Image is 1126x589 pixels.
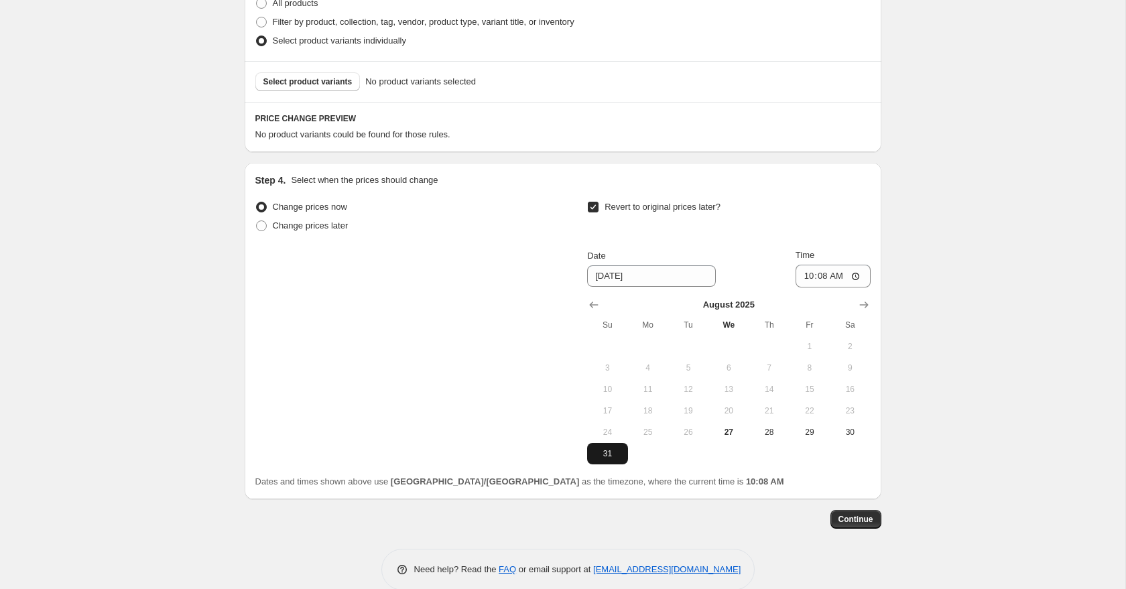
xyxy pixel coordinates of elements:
span: Sa [835,320,865,330]
span: Time [796,250,814,260]
th: Wednesday [708,314,749,336]
button: Sunday August 17 2025 [587,400,627,421]
button: Tuesday August 12 2025 [668,379,708,400]
span: Mo [633,320,663,330]
input: 12:00 [796,265,871,287]
span: 1 [795,341,824,352]
th: Friday [790,314,830,336]
span: 7 [754,363,784,373]
span: or email support at [516,564,593,574]
p: Select when the prices should change [291,174,438,187]
span: 22 [795,405,824,416]
button: Continue [830,510,881,529]
button: Show previous month, July 2025 [584,296,603,314]
button: Thursday August 28 2025 [749,421,789,443]
button: Tuesday August 26 2025 [668,421,708,443]
button: Show next month, September 2025 [855,296,873,314]
button: Friday August 8 2025 [790,357,830,379]
span: 5 [674,363,703,373]
span: 9 [835,363,865,373]
button: Thursday August 7 2025 [749,357,789,379]
button: Select product variants [255,72,361,91]
h6: PRICE CHANGE PREVIEW [255,113,871,124]
span: 2 [835,341,865,352]
button: Monday August 11 2025 [628,379,668,400]
th: Sunday [587,314,627,336]
button: Wednesday August 20 2025 [708,400,749,421]
span: Continue [838,514,873,525]
th: Monday [628,314,668,336]
span: 28 [754,427,784,438]
span: Tu [674,320,703,330]
span: 17 [592,405,622,416]
button: Today Wednesday August 27 2025 [708,421,749,443]
span: 11 [633,384,663,395]
button: Friday August 29 2025 [790,421,830,443]
span: Filter by product, collection, tag, vendor, product type, variant title, or inventory [273,17,574,27]
button: Tuesday August 19 2025 [668,400,708,421]
button: Thursday August 14 2025 [749,379,789,400]
span: Th [754,320,784,330]
button: Saturday August 2 2025 [830,336,870,357]
span: Select product variants individually [273,36,406,46]
button: Sunday August 24 2025 [587,421,627,443]
button: Monday August 25 2025 [628,421,668,443]
span: Need help? Read the [414,564,499,574]
button: Tuesday August 5 2025 [668,357,708,379]
button: Saturday August 9 2025 [830,357,870,379]
span: 15 [795,384,824,395]
button: Saturday August 30 2025 [830,421,870,443]
span: 13 [714,384,743,395]
span: 10 [592,384,622,395]
button: Thursday August 21 2025 [749,400,789,421]
span: 6 [714,363,743,373]
span: 30 [835,427,865,438]
span: We [714,320,743,330]
button: Monday August 18 2025 [628,400,668,421]
button: Sunday August 31 2025 [587,443,627,464]
span: 24 [592,427,622,438]
span: No product variants selected [365,75,476,88]
span: 29 [795,427,824,438]
span: 23 [835,405,865,416]
span: Date [587,251,605,261]
span: 21 [754,405,784,416]
button: Sunday August 3 2025 [587,357,627,379]
span: No product variants could be found for those rules. [255,129,450,139]
span: 14 [754,384,784,395]
span: 31 [592,448,622,459]
button: Wednesday August 6 2025 [708,357,749,379]
a: [EMAIL_ADDRESS][DOMAIN_NAME] [593,564,741,574]
b: 10:08 AM [746,476,784,486]
h2: Step 4. [255,174,286,187]
button: Friday August 22 2025 [790,400,830,421]
span: 18 [633,405,663,416]
input: 8/27/2025 [587,265,716,287]
span: 27 [714,427,743,438]
span: 19 [674,405,703,416]
button: Wednesday August 13 2025 [708,379,749,400]
span: 8 [795,363,824,373]
span: 25 [633,427,663,438]
span: Revert to original prices later? [605,202,721,212]
th: Tuesday [668,314,708,336]
button: Friday August 15 2025 [790,379,830,400]
span: Fr [795,320,824,330]
span: 3 [592,363,622,373]
button: Friday August 1 2025 [790,336,830,357]
span: 26 [674,427,703,438]
span: 4 [633,363,663,373]
b: [GEOGRAPHIC_DATA]/[GEOGRAPHIC_DATA] [391,476,579,486]
span: Su [592,320,622,330]
span: Change prices now [273,202,347,212]
th: Thursday [749,314,789,336]
span: 12 [674,384,703,395]
a: FAQ [499,564,516,574]
span: Change prices later [273,220,349,231]
button: Monday August 4 2025 [628,357,668,379]
th: Saturday [830,314,870,336]
button: Sunday August 10 2025 [587,379,627,400]
span: Dates and times shown above use as the timezone, where the current time is [255,476,784,486]
button: Saturday August 23 2025 [830,400,870,421]
span: Select product variants [263,76,353,87]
